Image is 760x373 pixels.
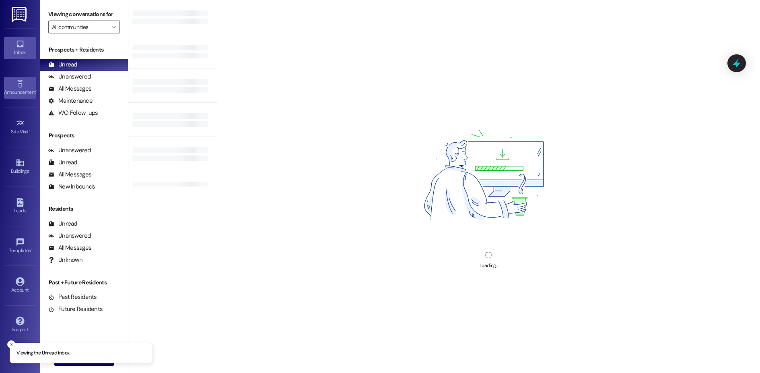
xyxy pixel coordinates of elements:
div: Unanswered [48,232,91,240]
div: Prospects + Residents [40,46,128,54]
input: All communities [52,21,107,33]
div: All Messages [48,85,91,93]
a: Inbox [4,37,36,59]
div: All Messages [48,170,91,179]
div: Unread [48,220,77,228]
p: Viewing the Unread inbox [16,350,69,357]
a: Buildings [4,156,36,178]
div: Unknown [48,256,82,264]
a: Account [4,275,36,296]
a: Support [4,314,36,336]
span: • [29,128,30,133]
div: Unanswered [48,73,91,81]
div: Past + Future Residents [40,278,128,287]
div: All Messages [48,244,91,252]
div: Unread [48,158,77,167]
div: Prospects [40,131,128,140]
label: Viewing conversations for [48,8,120,21]
a: Site Visit • [4,116,36,138]
div: WO Follow-ups [48,109,98,117]
div: Loading... [480,261,498,270]
div: Residents [40,205,128,213]
img: ResiDesk Logo [12,7,28,22]
a: Leads [4,195,36,217]
div: Future Residents [48,305,103,313]
button: Close toast [7,340,15,348]
div: New Inbounds [48,182,95,191]
i:  [111,24,116,30]
span: • [36,88,37,94]
div: Maintenance [48,97,93,105]
a: Templates • [4,235,36,257]
div: Unread [48,60,77,69]
div: Unanswered [48,146,91,155]
div: Past Residents [48,293,97,301]
span: • [31,247,32,252]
